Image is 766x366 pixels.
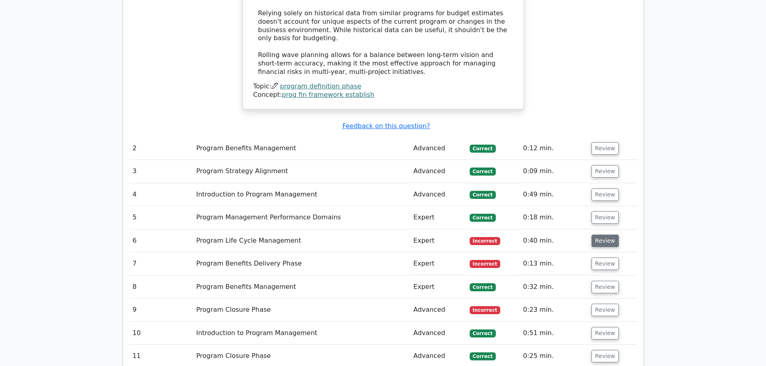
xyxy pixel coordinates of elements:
span: Correct [470,145,496,153]
td: 2 [129,137,193,160]
td: 0:12 min. [520,137,588,160]
td: 6 [129,229,193,252]
span: Correct [470,214,496,222]
button: Review [591,211,619,224]
td: 10 [129,322,193,345]
td: Program Closure Phase [193,299,410,321]
button: Review [591,304,619,316]
td: 0:49 min. [520,183,588,206]
td: 4 [129,183,193,206]
td: 8 [129,276,193,299]
td: Advanced [410,322,466,345]
td: Introduction to Program Management [193,322,410,345]
td: 3 [129,160,193,183]
span: Incorrect [470,237,501,245]
td: Program Strategy Alignment [193,160,410,183]
td: 9 [129,299,193,321]
span: Correct [470,329,496,337]
a: Feedback on this question? [342,122,430,130]
button: Review [591,327,619,339]
td: 0:32 min. [520,276,588,299]
td: 0:51 min. [520,322,588,345]
td: Advanced [410,160,466,183]
td: Expert [410,229,466,252]
td: 0:13 min. [520,252,588,275]
td: 7 [129,252,193,275]
button: Review [591,165,619,178]
td: Program Benefits Management [193,276,410,299]
td: Expert [410,206,466,229]
td: 0:23 min. [520,299,588,321]
td: Program Benefits Management [193,137,410,160]
span: Correct [470,191,496,199]
td: Program Life Cycle Management [193,229,410,252]
div: Concept: [253,91,513,99]
td: Advanced [410,299,466,321]
td: 5 [129,206,193,229]
td: Expert [410,252,466,275]
td: 0:09 min. [520,160,588,183]
span: Incorrect [470,306,501,314]
button: Review [591,142,619,155]
td: 0:18 min. [520,206,588,229]
td: Expert [410,276,466,299]
td: Advanced [410,137,466,160]
button: Review [591,258,619,270]
td: Program Benefits Delivery Phase [193,252,410,275]
td: Introduction to Program Management [193,183,410,206]
button: Review [591,235,619,247]
button: Review [591,350,619,362]
td: Program Management Performance Domains [193,206,410,229]
span: Incorrect [470,260,501,268]
div: Topic: [253,82,513,91]
a: prog fin framework establish [282,91,374,98]
span: Correct [470,168,496,176]
span: Correct [470,283,496,291]
td: 0:40 min. [520,229,588,252]
a: program definition phase [280,82,361,90]
button: Review [591,281,619,293]
td: Advanced [410,183,466,206]
span: Correct [470,352,496,360]
button: Review [591,188,619,201]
